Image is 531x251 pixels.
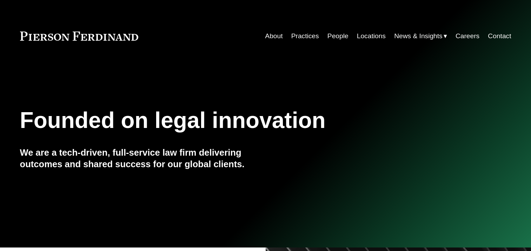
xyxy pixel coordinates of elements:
[357,29,386,43] a: Locations
[265,29,283,43] a: About
[394,29,447,43] a: folder dropdown
[291,29,319,43] a: Practices
[394,30,443,42] span: News & Insights
[20,108,430,133] h1: Founded on legal innovation
[20,147,266,170] h4: We are a tech-driven, full-service law firm delivering outcomes and shared success for our global...
[456,29,479,43] a: Careers
[327,29,349,43] a: People
[488,29,511,43] a: Contact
